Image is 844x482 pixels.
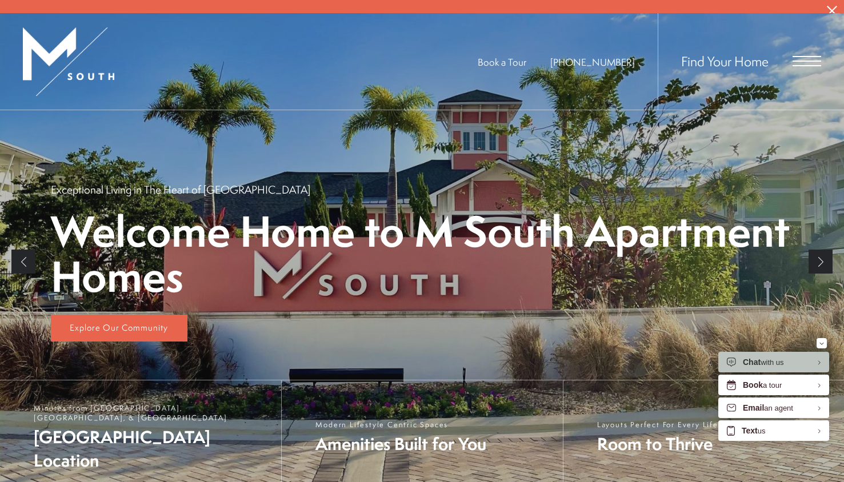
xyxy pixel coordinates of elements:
span: [GEOGRAPHIC_DATA] Location [34,425,270,472]
button: Open Menu [793,57,821,67]
a: Call Us at 813-570-8014 [550,56,635,69]
p: Welcome Home to M South Apartment Homes [51,208,794,299]
a: Book a Tour [478,56,526,69]
span: Minutes from [GEOGRAPHIC_DATA], [GEOGRAPHIC_DATA], & [GEOGRAPHIC_DATA] [34,403,270,423]
a: Find Your Home [681,53,769,71]
span: Room to Thrive [597,432,738,456]
span: [PHONE_NUMBER] [550,56,635,69]
span: Amenities Built for You [315,432,486,456]
p: Exceptional Living in The Heart of [GEOGRAPHIC_DATA] [51,182,310,197]
a: Previous [11,250,35,274]
span: Modern Lifestyle Centric Spaces [315,420,486,429]
a: Explore Our Community [51,315,187,342]
img: MSouth [23,27,114,96]
span: Explore Our Community [70,322,168,334]
span: Layouts Perfect For Every Lifestyle [597,420,738,429]
a: Next [809,250,833,274]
